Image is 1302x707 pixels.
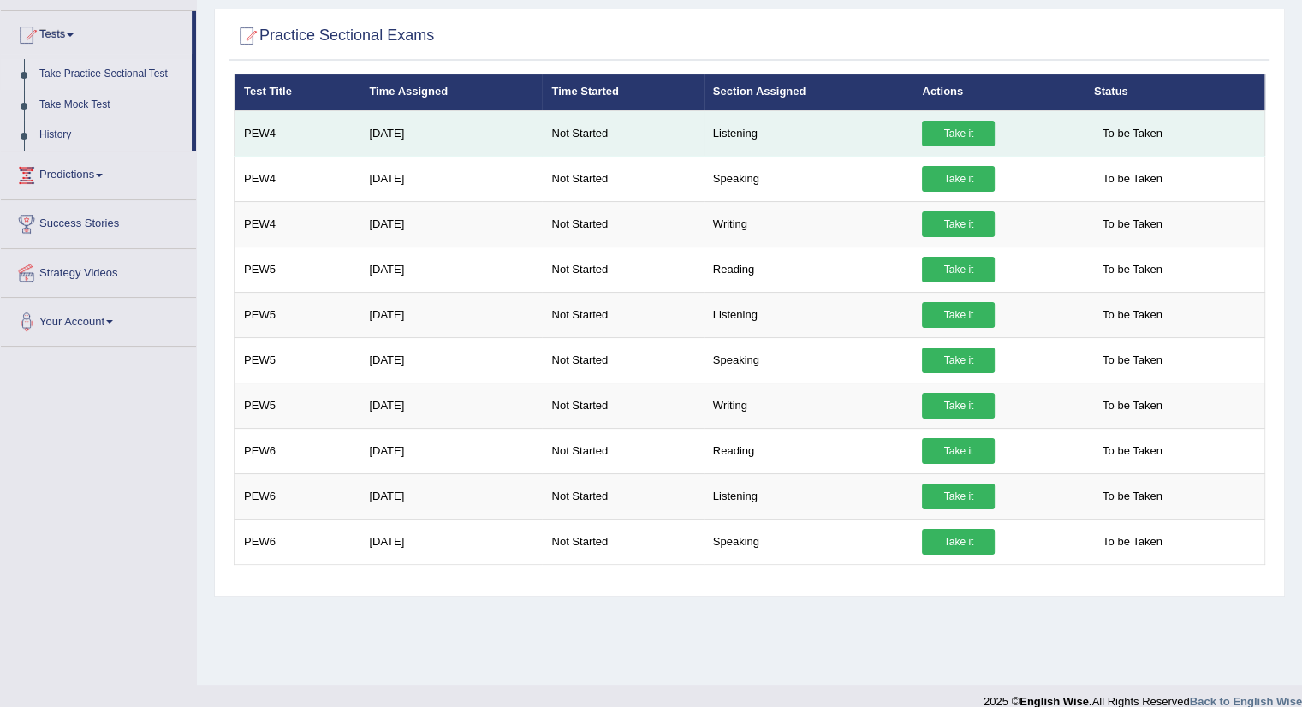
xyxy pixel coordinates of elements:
a: Take it [922,438,995,464]
td: [DATE] [360,292,542,337]
td: PEW5 [235,383,360,428]
span: To be Taken [1094,121,1171,146]
a: Tests [1,11,192,54]
th: Section Assigned [704,74,913,110]
span: To be Taken [1094,438,1171,464]
td: Reading [704,247,913,292]
td: Speaking [704,156,913,201]
td: Not Started [542,473,703,519]
a: Take it [922,529,995,555]
td: Writing [704,383,913,428]
td: Not Started [542,292,703,337]
td: [DATE] [360,156,542,201]
td: Speaking [704,337,913,383]
td: [DATE] [360,383,542,428]
td: Not Started [542,156,703,201]
td: Listening [704,473,913,519]
td: PEW4 [235,156,360,201]
td: PEW6 [235,519,360,564]
a: Take it [922,257,995,282]
td: PEW5 [235,337,360,383]
th: Actions [913,74,1084,110]
span: To be Taken [1094,166,1171,192]
h2: Practice Sectional Exams [234,23,434,49]
td: [DATE] [360,519,542,564]
a: Take it [922,302,995,328]
th: Time Assigned [360,74,542,110]
td: Not Started [542,519,703,564]
th: Status [1085,74,1265,110]
span: To be Taken [1094,393,1171,419]
a: Strategy Videos [1,249,196,292]
a: Take it [922,211,995,237]
a: Take it [922,393,995,419]
td: Listening [704,292,913,337]
a: History [32,120,192,151]
span: To be Taken [1094,348,1171,373]
a: Take it [922,484,995,509]
a: Predictions [1,151,196,194]
td: Writing [704,201,913,247]
td: [DATE] [360,110,542,157]
td: PEW6 [235,428,360,473]
a: Take Practice Sectional Test [32,59,192,90]
td: Speaking [704,519,913,564]
a: Success Stories [1,200,196,243]
th: Test Title [235,74,360,110]
a: Take it [922,121,995,146]
td: [DATE] [360,428,542,473]
td: Not Started [542,110,703,157]
td: PEW6 [235,473,360,519]
a: Take Mock Test [32,90,192,121]
td: PEW4 [235,110,360,157]
td: PEW5 [235,247,360,292]
td: Not Started [542,337,703,383]
td: Not Started [542,383,703,428]
span: To be Taken [1094,211,1171,237]
th: Time Started [542,74,703,110]
a: Take it [922,348,995,373]
span: To be Taken [1094,257,1171,282]
td: Reading [704,428,913,473]
td: Not Started [542,201,703,247]
td: PEW5 [235,292,360,337]
td: [DATE] [360,201,542,247]
span: To be Taken [1094,484,1171,509]
a: Take it [922,166,995,192]
td: [DATE] [360,337,542,383]
td: [DATE] [360,247,542,292]
td: Not Started [542,247,703,292]
td: [DATE] [360,473,542,519]
td: PEW4 [235,201,360,247]
td: Not Started [542,428,703,473]
span: To be Taken [1094,302,1171,328]
td: Listening [704,110,913,157]
span: To be Taken [1094,529,1171,555]
a: Your Account [1,298,196,341]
